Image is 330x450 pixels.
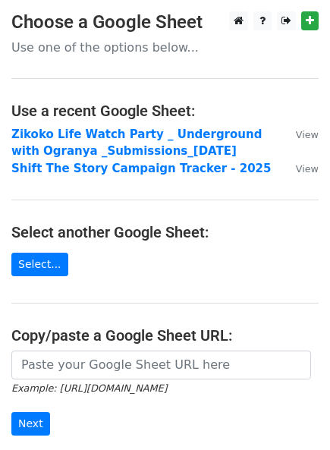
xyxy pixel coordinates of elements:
[11,326,319,345] h4: Copy/paste a Google Sheet URL:
[296,129,319,140] small: View
[11,11,319,33] h3: Choose a Google Sheet
[11,102,319,120] h4: Use a recent Google Sheet:
[296,163,319,175] small: View
[11,412,50,436] input: Next
[11,127,262,159] a: Zikoko Life Watch Party _ Underground with Ogranya _Submissions_[DATE]
[11,351,311,379] input: Paste your Google Sheet URL here
[11,223,319,241] h4: Select another Google Sheet:
[11,382,167,394] small: Example: [URL][DOMAIN_NAME]
[281,127,319,141] a: View
[281,162,319,175] a: View
[11,39,319,55] p: Use one of the options below...
[11,253,68,276] a: Select...
[11,162,271,175] a: Shift The Story Campaign Tracker - 2025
